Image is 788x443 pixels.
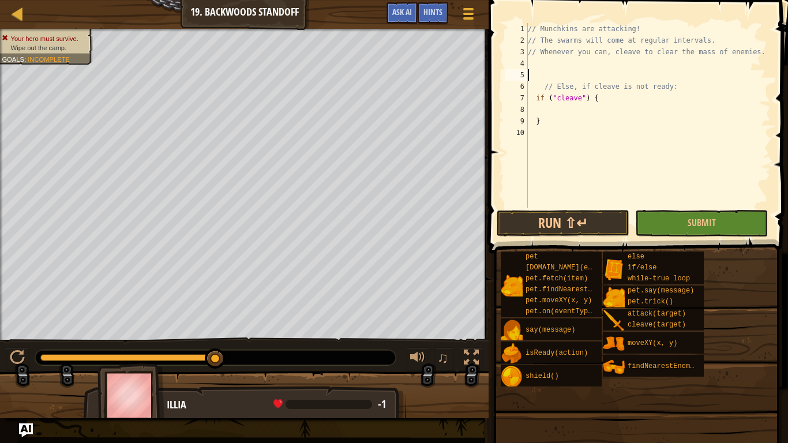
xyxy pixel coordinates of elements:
[2,34,86,43] li: Your hero must survive.
[273,399,386,410] div: health: -0.74 / 711
[603,287,625,309] img: portrait.png
[387,2,418,24] button: Ask AI
[11,44,67,51] span: Wipe out the camp.
[628,298,673,306] span: pet.trick()
[526,264,609,272] span: [DOMAIN_NAME](enemy)
[628,362,703,370] span: findNearestEnemy()
[437,349,449,366] span: ♫
[526,296,592,305] span: pet.moveXY(x, y)
[628,275,690,283] span: while-true loop
[11,35,78,42] span: Your hero must survive.
[603,356,625,378] img: portrait.png
[688,216,716,229] span: Submit
[505,115,528,127] div: 9
[505,127,528,138] div: 10
[505,35,528,46] div: 2
[28,55,70,63] span: Incomplete
[501,343,523,365] img: portrait.png
[97,363,164,427] img: thang_avatar_frame.png
[505,104,528,115] div: 8
[2,43,86,52] li: Wipe out the camp.
[628,264,656,272] span: if/else
[526,253,538,261] span: pet
[505,46,528,58] div: 3
[19,423,33,437] button: Ask AI
[167,397,395,412] div: Illia
[505,81,528,92] div: 6
[635,210,768,236] button: Submit
[392,6,412,17] span: Ask AI
[6,347,29,371] button: Ctrl + P: Play
[628,287,694,295] span: pet.say(message)
[2,55,24,63] span: Goals
[24,55,28,63] span: :
[526,372,559,380] span: shield()
[460,347,483,371] button: Toggle fullscreen
[603,310,625,332] img: portrait.png
[526,275,588,283] span: pet.fetch(item)
[526,326,575,334] span: say(message)
[603,333,625,355] img: portrait.png
[435,347,455,371] button: ♫
[501,275,523,296] img: portrait.png
[505,69,528,81] div: 5
[505,58,528,69] div: 4
[603,258,625,280] img: portrait.png
[628,321,686,329] span: cleave(target)
[501,366,523,388] img: portrait.png
[501,320,523,341] img: portrait.png
[497,210,629,236] button: Run ⇧↵
[378,397,386,411] span: -1
[628,253,644,261] span: else
[526,349,588,357] span: isReady(action)
[526,286,637,294] span: pet.findNearestByType(type)
[423,6,442,17] span: Hints
[628,339,677,347] span: moveXY(x, y)
[454,2,483,29] button: Show game menu
[505,92,528,104] div: 7
[526,307,633,316] span: pet.on(eventType, handler)
[406,347,429,371] button: Adjust volume
[505,23,528,35] div: 1
[628,310,686,318] span: attack(target)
